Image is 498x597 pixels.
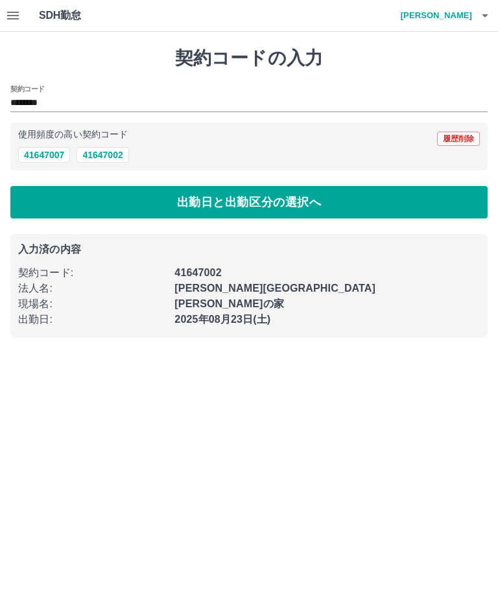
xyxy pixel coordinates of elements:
[10,47,488,69] h1: 契約コードの入力
[174,267,221,278] b: 41647002
[174,314,270,325] b: 2025年08月23日(土)
[18,147,70,163] button: 41647007
[18,130,128,139] p: 使用頻度の高い契約コード
[18,281,167,296] p: 法人名 :
[18,265,167,281] p: 契約コード :
[10,84,45,94] h2: 契約コード
[174,283,375,294] b: [PERSON_NAME][GEOGRAPHIC_DATA]
[18,244,480,255] p: 入力済の内容
[10,186,488,218] button: 出勤日と出勤区分の選択へ
[437,132,480,146] button: 履歴削除
[174,298,284,309] b: [PERSON_NAME]の家
[18,312,167,327] p: 出勤日 :
[18,296,167,312] p: 現場名 :
[77,147,128,163] button: 41647002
